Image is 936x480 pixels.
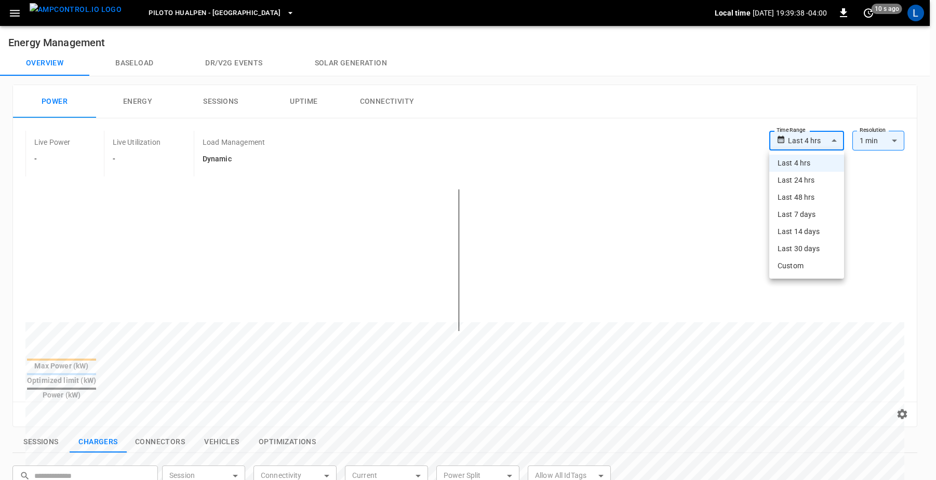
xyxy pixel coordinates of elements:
[769,172,844,189] li: Last 24 hrs
[769,189,844,206] li: Last 48 hrs
[769,155,844,172] li: Last 4 hrs
[769,240,844,257] li: Last 30 days
[769,223,844,240] li: Last 14 days
[769,206,844,223] li: Last 7 days
[769,257,844,275] li: Custom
